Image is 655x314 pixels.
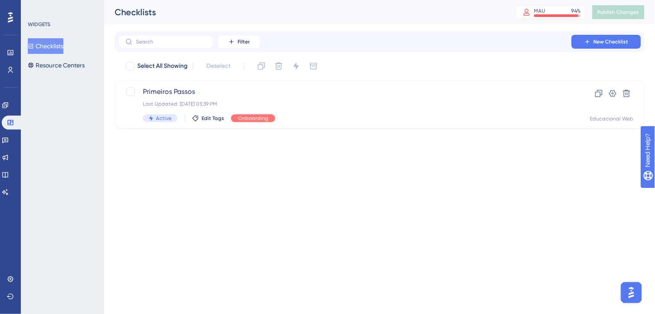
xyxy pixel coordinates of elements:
span: Filter [238,38,250,45]
div: Checklists [115,6,494,18]
input: Search [136,39,206,45]
span: Active [156,115,172,122]
span: Onboarding [238,115,268,122]
span: Deselect [206,61,231,71]
span: Select All Showing [137,61,188,71]
button: Deselect [198,58,238,74]
span: New Checklist [594,38,629,45]
iframe: UserGuiding AI Assistant Launcher [619,280,645,306]
div: MAU [534,7,546,14]
button: Publish Changes [592,5,645,19]
span: Need Help? [20,2,54,13]
button: Edit Tags [192,115,224,122]
span: Primeiros Passos [143,87,547,97]
div: Last Updated: [DATE] 03:39 PM [143,100,547,107]
div: WIDGETS [28,21,50,28]
button: Filter [217,35,261,49]
div: Educacional Web [590,115,634,122]
div: 94 % [572,7,581,14]
button: Checklists [28,38,63,54]
span: Publish Changes [598,9,639,16]
button: New Checklist [572,35,641,49]
span: Edit Tags [202,115,224,122]
button: Resource Centers [28,57,85,73]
